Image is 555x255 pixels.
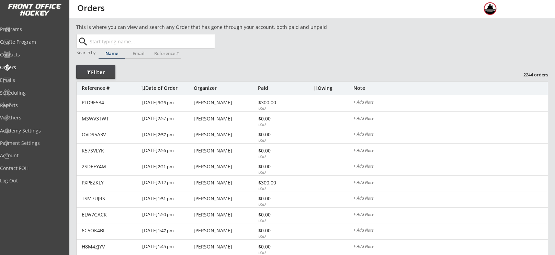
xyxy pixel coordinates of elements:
[152,51,181,56] div: Reference #
[194,180,256,185] div: [PERSON_NAME]
[158,115,174,121] font: 2:57 pm
[258,212,295,217] div: $0.00
[353,148,548,154] div: + Add Note
[158,195,174,202] font: 1:51 pm
[82,212,138,217] div: ELW7GACK
[258,202,295,208] div: USD
[82,116,138,121] div: MSWV3TWT
[158,227,174,234] font: 1:47 pm
[158,211,174,217] font: 1:50 pm
[314,86,353,91] div: Owing
[142,240,192,255] div: [DATE]
[125,51,152,56] div: Email
[194,244,256,249] div: [PERSON_NAME]
[82,148,138,153] div: K57SVLYK
[353,212,548,218] div: + Add Note
[158,131,174,138] font: 2:57 pm
[82,228,138,233] div: 6C5OK4BL
[194,116,256,121] div: [PERSON_NAME]
[82,164,138,169] div: 2SDEEY4M
[258,148,295,153] div: $0.00
[77,50,96,55] div: Search by
[512,72,548,78] div: 2244 orders
[77,36,89,47] button: search
[82,180,138,185] div: PXPEZKLY
[142,95,192,111] div: [DATE]
[158,179,174,185] font: 2:12 pm
[142,127,192,143] div: [DATE]
[194,164,256,169] div: [PERSON_NAME]
[258,244,295,249] div: $0.00
[258,106,295,111] div: USD
[194,132,256,137] div: [PERSON_NAME]
[258,234,295,240] div: USD
[142,176,192,191] div: [DATE]
[194,100,256,105] div: [PERSON_NAME]
[194,196,256,201] div: [PERSON_NAME]
[353,132,548,138] div: + Add Note
[88,34,215,48] input: Start typing name...
[258,218,295,224] div: USD
[194,212,256,217] div: [PERSON_NAME]
[142,223,192,239] div: [DATE]
[353,116,548,122] div: + Add Note
[258,186,295,192] div: USD
[82,100,138,105] div: PLD9E534
[76,24,366,31] div: This is where you can view and search any Order that has gone through your account, both paid and...
[142,208,192,223] div: [DATE]
[142,191,192,207] div: [DATE]
[258,164,295,169] div: $0.00
[353,86,548,91] div: Note
[258,170,295,176] div: USD
[353,228,548,234] div: + Add Note
[353,100,548,106] div: + Add Note
[82,244,138,249] div: H8M4ZJYV
[353,164,548,170] div: + Add Note
[353,180,548,186] div: + Add Note
[158,163,174,170] font: 2:21 pm
[142,111,192,127] div: [DATE]
[353,196,548,202] div: + Add Note
[258,228,295,233] div: $0.00
[82,132,138,137] div: OVD95A3V
[194,148,256,153] div: [PERSON_NAME]
[194,228,256,233] div: [PERSON_NAME]
[258,116,295,121] div: $0.00
[142,144,192,159] div: [DATE]
[258,154,295,160] div: USD
[258,122,295,128] div: USD
[158,99,174,106] font: 3:26 pm
[82,196,138,201] div: TSM7UJRS
[142,159,192,175] div: [DATE]
[141,86,192,91] div: Date of Order
[258,180,295,185] div: $300.00
[258,138,295,144] div: USD
[82,86,138,91] div: Reference #
[258,196,295,201] div: $0.00
[353,244,548,250] div: + Add Note
[258,100,295,105] div: $300.00
[158,147,174,153] font: 2:56 pm
[158,243,174,249] font: 1:45 pm
[258,132,295,137] div: $0.00
[194,86,256,91] div: Organizer
[99,51,125,56] div: Name
[258,86,295,91] div: Paid
[76,69,115,76] div: Filter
